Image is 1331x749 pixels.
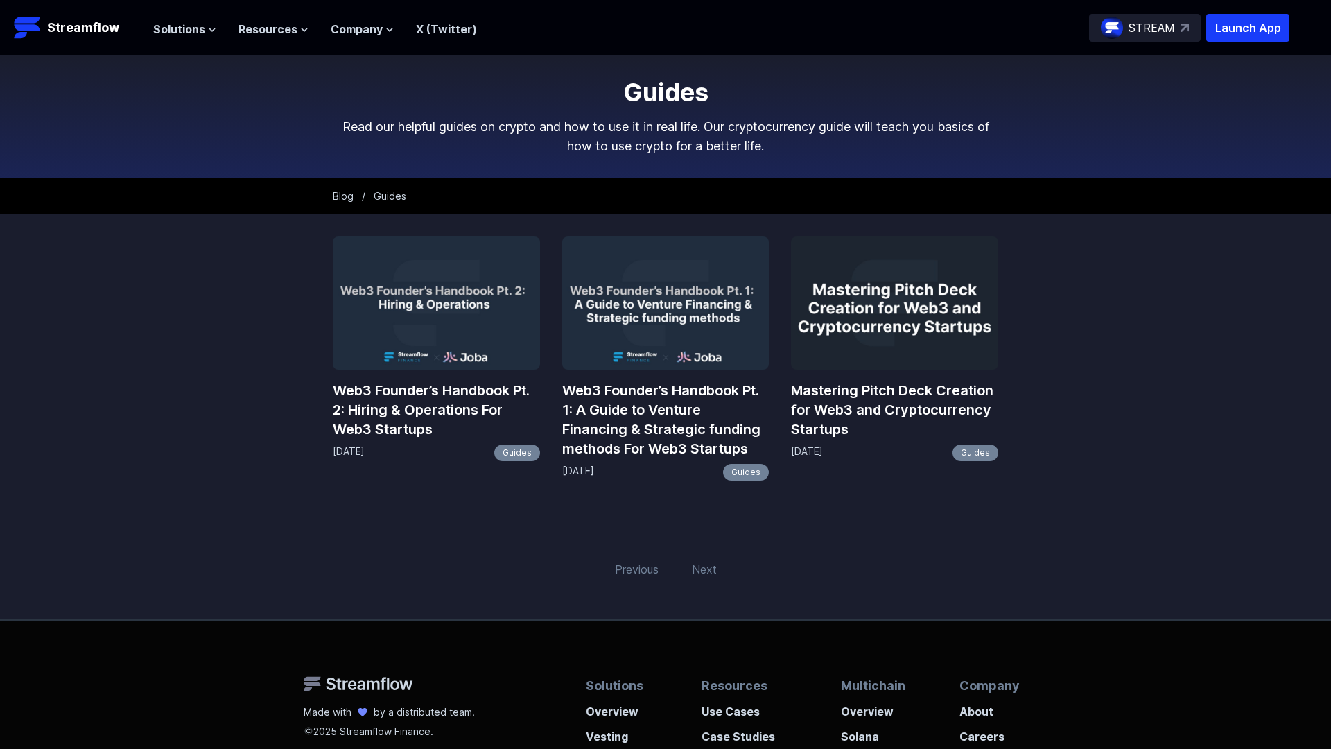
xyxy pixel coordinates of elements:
a: About [959,695,1027,720]
p: Company [959,676,1027,695]
button: Resources [238,21,308,37]
img: Streamflow Logo [304,676,413,691]
h1: Guides [333,78,998,106]
img: Mastering Pitch Deck Creation for Web3 and Cryptocurrency Startups [791,236,998,370]
p: Streamflow [47,18,119,37]
p: STREAM [1129,19,1175,36]
a: Guides [494,445,540,461]
span: / [362,190,365,202]
a: Overview [841,695,905,720]
a: Solana [841,720,905,745]
p: [DATE] [791,445,823,461]
img: Web3 Founder’s Handbook Pt. 2: Hiring & Operations For Web3 Startups [333,236,540,370]
p: Read our helpful guides on crypto and how to use it in real life. Our cryptocurrency guide will t... [333,117,998,156]
button: Company [331,21,394,37]
img: streamflow-logo-circle.png [1101,17,1123,39]
a: Web3 Founder’s Handbook Pt. 2: Hiring & Operations For Web3 Startups [333,381,540,439]
span: Solutions [153,21,205,37]
p: by a distributed team. [374,705,475,719]
a: STREAM [1089,14,1201,42]
a: Guides [723,464,769,481]
button: Solutions [153,21,216,37]
a: Guides [952,445,998,461]
a: Streamflow [14,14,139,42]
a: Use Cases [702,695,788,720]
span: Guides [374,190,406,202]
p: [DATE] [562,464,594,481]
p: Multichain [841,676,905,695]
button: Launch App [1206,14,1289,42]
a: Overview [586,695,647,720]
p: Made with [304,705,351,719]
span: Next [684,553,725,586]
a: Case Studies [702,720,788,745]
p: 2025 Streamflow Finance. [304,719,475,739]
a: Vesting [586,720,647,745]
img: Web3 Founder’s Handbook Pt. 1: A Guide to Venture Financing & Strategic funding methods For Web3 ... [562,236,769,370]
span: Previous [607,553,667,586]
span: Company [331,21,383,37]
p: [DATE] [333,445,365,461]
a: X (Twitter) [416,22,477,36]
a: Blog [333,190,354,202]
span: Resources [238,21,297,37]
p: Solutions [586,676,647,695]
a: Careers [959,720,1027,745]
a: Mastering Pitch Deck Creation for Web3 and Cryptocurrency Startups [791,381,998,439]
img: top-right-arrow.svg [1181,24,1189,32]
a: Web3 Founder’s Handbook Pt. 1: A Guide to Venture Financing & Strategic funding methods For Web3 ... [562,381,769,458]
p: Resources [702,676,788,695]
img: Streamflow Logo [14,14,42,42]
